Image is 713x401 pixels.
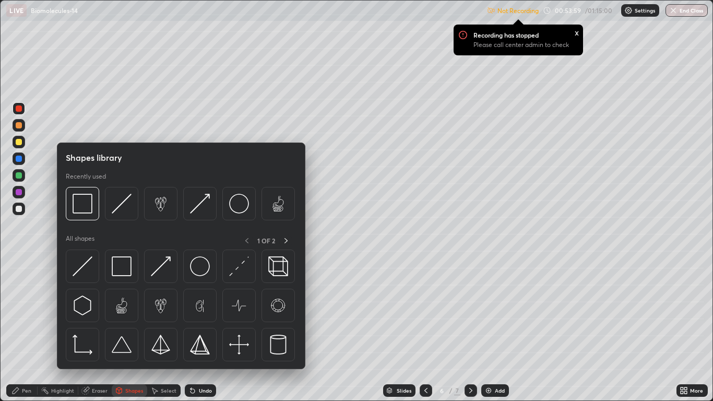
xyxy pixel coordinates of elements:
img: not-recording.2f5abfab.svg [487,6,495,15]
p: Settings [635,8,655,13]
div: Slides [397,388,411,393]
img: svg+xml;charset=utf-8,%3Csvg%20xmlns%3D%22http%3A%2F%2Fwww.w3.org%2F2000%2Fsvg%22%20width%3D%2230... [151,256,171,276]
div: Undo [199,388,212,393]
p: 1 OF 2 [257,237,275,245]
img: svg+xml;charset=utf-8,%3Csvg%20xmlns%3D%22http%3A%2F%2Fwww.w3.org%2F2000%2Fsvg%22%20width%3D%2233... [73,335,92,355]
div: Shapes [125,388,143,393]
div: Highlight [51,388,74,393]
img: svg+xml;charset=utf-8,%3Csvg%20xmlns%3D%22http%3A%2F%2Fwww.w3.org%2F2000%2Fsvg%22%20width%3D%2236... [190,256,210,276]
div: Eraser [92,388,108,393]
img: svg+xml;charset=utf-8,%3Csvg%20xmlns%3D%22http%3A%2F%2Fwww.w3.org%2F2000%2Fsvg%22%20width%3D%2265... [151,194,171,214]
img: svg+xml;charset=utf-8,%3Csvg%20xmlns%3D%22http%3A%2F%2Fwww.w3.org%2F2000%2Fsvg%22%20width%3D%2234... [151,335,171,355]
img: svg+xml;charset=utf-8,%3Csvg%20xmlns%3D%22http%3A%2F%2Fwww.w3.org%2F2000%2Fsvg%22%20width%3D%2230... [190,194,210,214]
div: 6 [436,387,447,394]
div: / [449,387,452,394]
img: svg+xml;charset=utf-8,%3Csvg%20xmlns%3D%22http%3A%2F%2Fwww.w3.org%2F2000%2Fsvg%22%20width%3D%2265... [112,296,132,315]
img: Recording Icon [459,30,467,39]
img: svg+xml;charset=utf-8,%3Csvg%20xmlns%3D%22http%3A%2F%2Fwww.w3.org%2F2000%2Fsvg%22%20width%3D%2234... [112,256,132,276]
img: add-slide-button [484,386,493,395]
img: svg+xml;charset=utf-8,%3Csvg%20xmlns%3D%22http%3A%2F%2Fwww.w3.org%2F2000%2Fsvg%22%20width%3D%2230... [73,256,92,276]
div: Select [161,388,176,393]
p: Not Recording [497,7,539,15]
img: svg+xml;charset=utf-8,%3Csvg%20xmlns%3D%22http%3A%2F%2Fwww.w3.org%2F2000%2Fsvg%22%20width%3D%2234... [190,335,210,355]
img: svg+xml;charset=utf-8,%3Csvg%20xmlns%3D%22http%3A%2F%2Fwww.w3.org%2F2000%2Fsvg%22%20width%3D%2236... [229,194,249,214]
button: End Class [666,4,708,17]
img: svg+xml;charset=utf-8,%3Csvg%20xmlns%3D%22http%3A%2F%2Fwww.w3.org%2F2000%2Fsvg%22%20width%3D%2230... [112,194,132,214]
img: svg+xml;charset=utf-8,%3Csvg%20xmlns%3D%22http%3A%2F%2Fwww.w3.org%2F2000%2Fsvg%22%20width%3D%2230... [229,256,249,276]
h5: Shapes library [66,151,122,164]
img: svg+xml;charset=utf-8,%3Csvg%20xmlns%3D%22http%3A%2F%2Fwww.w3.org%2F2000%2Fsvg%22%20width%3D%2240... [229,335,249,355]
img: svg+xml;charset=utf-8,%3Csvg%20xmlns%3D%22http%3A%2F%2Fwww.w3.org%2F2000%2Fsvg%22%20width%3D%2234... [73,194,92,214]
p: Recently used [66,172,106,181]
p: LIVE [9,6,23,15]
p: Recording has stopped [473,31,539,39]
img: svg+xml;charset=utf-8,%3Csvg%20xmlns%3D%22http%3A%2F%2Fwww.w3.org%2F2000%2Fsvg%22%20width%3D%2265... [229,296,249,315]
div: Pen [22,388,31,393]
p: Biomolecules-14 [31,6,78,15]
img: svg+xml;charset=utf-8,%3Csvg%20xmlns%3D%22http%3A%2F%2Fwww.w3.org%2F2000%2Fsvg%22%20width%3D%2265... [190,296,210,315]
img: svg+xml;charset=utf-8,%3Csvg%20xmlns%3D%22http%3A%2F%2Fwww.w3.org%2F2000%2Fsvg%22%20width%3D%2228... [268,335,288,355]
div: More [690,388,703,393]
img: svg+xml;charset=utf-8,%3Csvg%20xmlns%3D%22http%3A%2F%2Fwww.w3.org%2F2000%2Fsvg%22%20width%3D%2235... [268,256,288,276]
div: x [575,27,579,38]
img: svg+xml;charset=utf-8,%3Csvg%20xmlns%3D%22http%3A%2F%2Fwww.w3.org%2F2000%2Fsvg%22%20width%3D%2238... [112,335,132,355]
img: svg+xml;charset=utf-8,%3Csvg%20xmlns%3D%22http%3A%2F%2Fwww.w3.org%2F2000%2Fsvg%22%20width%3D%2265... [151,296,171,315]
div: 7 [454,386,460,395]
img: svg+xml;charset=utf-8,%3Csvg%20xmlns%3D%22http%3A%2F%2Fwww.w3.org%2F2000%2Fsvg%22%20width%3D%2265... [268,296,288,315]
p: All shapes [66,234,94,247]
p: Please call center admin to check [473,41,569,49]
img: class-settings-icons [624,6,633,15]
img: svg+xml;charset=utf-8,%3Csvg%20xmlns%3D%22http%3A%2F%2Fwww.w3.org%2F2000%2Fsvg%22%20width%3D%2265... [268,194,288,214]
div: Add [495,388,505,393]
img: svg+xml;charset=utf-8,%3Csvg%20xmlns%3D%22http%3A%2F%2Fwww.w3.org%2F2000%2Fsvg%22%20width%3D%2230... [73,296,92,315]
img: end-class-cross [669,6,678,15]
